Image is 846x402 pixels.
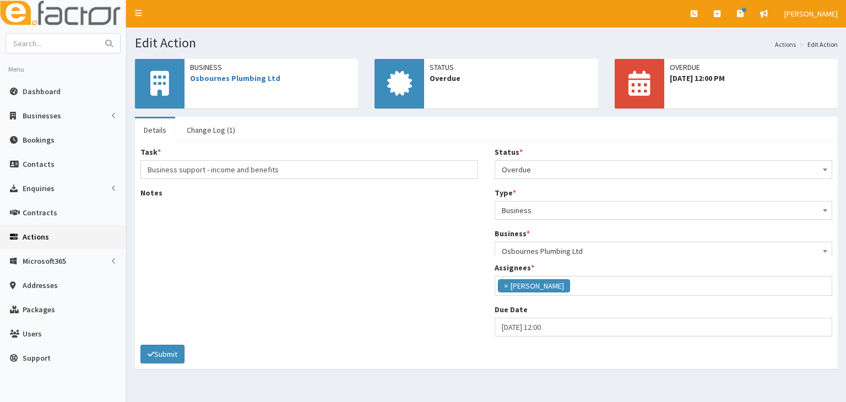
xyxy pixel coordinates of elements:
span: OVERDUE [670,62,832,73]
span: Businesses [23,111,61,121]
label: Status [495,146,523,157]
span: Bookings [23,135,55,145]
label: Assignees [495,262,534,273]
label: Type [495,187,516,198]
span: Microsoft365 [23,256,66,266]
span: Overdue [502,162,825,177]
label: Business [495,228,530,239]
span: Addresses [23,280,58,290]
span: Enquiries [23,183,55,193]
span: Dashboard [23,86,61,96]
label: Task [140,146,161,157]
span: Actions [23,232,49,242]
span: Users [23,329,42,339]
li: Edit Action [797,40,838,49]
span: [DATE] 12:00 PM [670,73,832,84]
span: Business [502,203,825,218]
span: [PERSON_NAME] [784,9,838,19]
span: Overdue [430,73,592,84]
label: Due Date [495,304,528,315]
button: Submit [140,345,185,363]
span: Business [190,62,352,73]
span: Status [430,62,592,73]
h1: Edit Action [135,36,838,50]
span: Osbournes Plumbing Ltd [495,242,832,260]
input: Search... [6,34,99,53]
span: Overdue [495,160,832,179]
a: Change Log (1) [178,118,244,142]
span: × [504,280,508,291]
span: Contracts [23,208,57,218]
label: Notes [140,187,162,198]
li: Julie Sweeney [498,279,570,292]
span: Support [23,353,51,363]
span: Osbournes Plumbing Ltd [502,243,825,259]
a: Osbournes Plumbing Ltd [190,73,280,83]
span: Packages [23,305,55,314]
a: Details [135,118,175,142]
span: Contacts [23,159,55,169]
a: Actions [775,40,796,49]
span: Business [495,201,832,220]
